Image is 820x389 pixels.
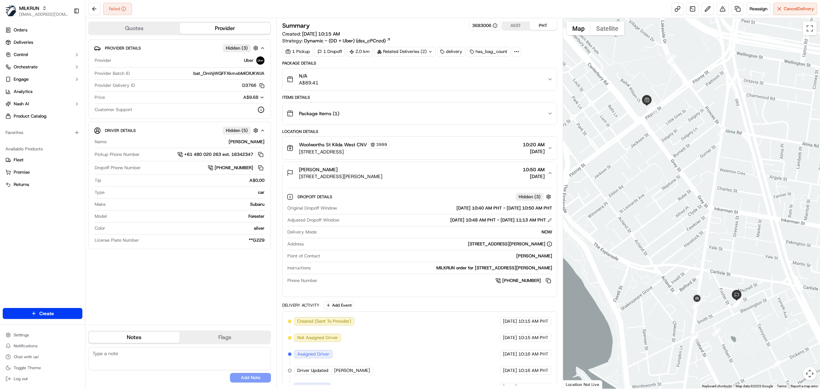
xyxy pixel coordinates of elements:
div: delivery [437,47,465,56]
button: Reassign [747,3,770,15]
a: Open this area in Google Maps (opens a new window) [565,380,587,389]
span: Package Items ( 1 ) [299,110,339,117]
span: Not Assigned Driver [297,335,338,341]
div: has_bag_count [467,47,510,56]
div: 13 [734,298,742,307]
button: PHT [530,21,557,30]
span: Phone Number [287,278,317,284]
span: [DATE] [523,173,545,180]
button: Nash AI [3,98,82,109]
a: Deliveries [3,37,82,48]
div: 2.0 km [346,47,373,56]
span: [DATE] [503,318,517,324]
div: 6 [647,103,656,111]
button: N/AA$89.41 [283,68,557,90]
button: Notifications [3,341,82,351]
span: Instructions [287,265,311,271]
span: Assigned Driver [297,351,329,357]
button: Orchestrate [3,62,82,72]
span: Hidden ( 3 ) [519,194,541,200]
a: Orders [3,25,82,36]
span: Cancel Delivery [784,6,814,12]
button: Show street map [566,22,590,35]
div: Location Details [282,129,557,134]
button: A$9.68 [204,94,264,100]
button: Driver DetailsHidden (5) [94,125,265,136]
button: [EMAIL_ADDRESS][DOMAIN_NAME] [19,12,68,17]
div: Related Deliveries (2) [374,47,436,56]
span: A$9.68 [243,94,258,100]
span: Settings [14,332,29,338]
div: Forester [110,213,264,219]
span: 10:15 AM PHT [518,318,548,324]
button: Flags [180,332,271,343]
span: 10:16 AM PHT [518,351,548,357]
span: Engage [14,76,29,82]
span: Color [95,225,105,231]
button: Keyboard shortcuts [702,384,732,389]
span: Adjusted Dropoff Window [287,217,339,223]
span: 10:20 AM [523,141,545,148]
button: Returns [3,179,82,190]
div: Available Products [3,144,82,155]
span: [DATE] 10:15 AM [302,31,340,37]
span: Create [39,310,54,317]
img: MILKRUN [5,5,16,16]
button: Log out [3,374,82,384]
button: Show satellite imagery [590,22,624,35]
span: Provider Details [105,45,141,51]
button: Control [3,49,82,60]
a: Dynamic - (DD + Uber) (dss_cPCnzd) [304,37,391,44]
div: 12 [732,299,741,308]
span: [PERSON_NAME] [299,166,338,173]
span: Nash AI [14,101,29,107]
span: bat_OmhjWQFFXkmxbMiOIUKWJA [193,70,264,77]
span: Analytics [14,89,32,95]
a: Returns [5,182,80,188]
span: Type [95,189,105,196]
a: Product Catalog [3,111,82,122]
button: CancelDelivery [773,3,817,15]
div: 15 [712,327,721,336]
span: Delivery Mode [287,229,317,235]
div: NOW [319,229,552,235]
button: MILKRUNMILKRUN[EMAIL_ADDRESS][DOMAIN_NAME] [3,3,71,19]
div: [STREET_ADDRESS][PERSON_NAME] [468,241,552,247]
button: Woolworths St Kilda West CNV3999[STREET_ADDRESS]10:20 AM[DATE] [283,137,557,159]
button: Promise [3,167,82,178]
div: [PERSON_NAME] [323,253,552,259]
div: Strategy: [282,37,391,44]
div: 8 [717,127,726,136]
button: Hidden (3) [223,44,260,52]
span: Log out [14,376,28,381]
span: [DATE] [503,335,517,341]
span: Original Dropoff Window [287,205,337,211]
a: [PHONE_NUMBER] [208,164,264,172]
div: 3683006 [472,23,497,29]
span: Driver Updated [297,367,328,374]
span: Address [287,241,304,247]
span: Fleet [14,157,24,163]
span: Price [95,94,105,100]
span: [DATE] [523,148,545,155]
span: Product Catalog [14,113,46,119]
span: [PHONE_NUMBER] [502,278,541,284]
span: +61 480 020 263 ext. 16342347 [184,151,253,158]
span: MILKRUN [19,5,39,12]
span: [STREET_ADDRESS][PERSON_NAME] [299,173,382,180]
span: Created: [282,30,340,37]
div: car [107,189,264,196]
div: Subaru [108,201,264,207]
span: Customer Support [95,107,132,113]
div: 16 [690,333,699,342]
div: 14 [772,360,781,369]
button: Failed [103,3,132,15]
a: +61 480 020 263 ext. 16342347 [177,151,264,158]
button: Toggle fullscreen view [803,22,817,35]
div: 1 Dropoff [314,47,345,56]
div: [PERSON_NAME] [109,139,264,145]
div: [PERSON_NAME][STREET_ADDRESS][PERSON_NAME]10:50 AM[DATE] [283,184,557,297]
div: 5 [667,55,676,64]
button: Package Items (1) [283,103,557,124]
